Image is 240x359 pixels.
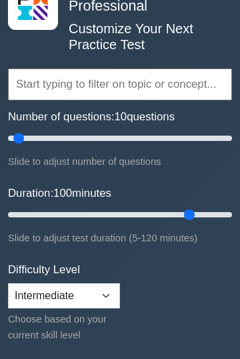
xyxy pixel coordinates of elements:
[8,154,232,170] div: Slide to adjust number of questions
[8,185,111,201] label: Duration: minutes
[115,110,127,123] span: 10
[8,311,120,343] div: Choose based on your current skill level
[8,230,232,246] div: Slide to adjust test duration (5-120 minutes)
[8,262,80,278] label: Difficulty Level
[8,109,175,125] label: Number of questions: questions
[8,68,232,100] input: Start typing to filter on topic or concept...
[53,187,72,199] span: 100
